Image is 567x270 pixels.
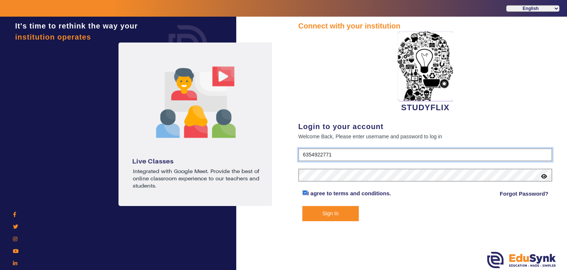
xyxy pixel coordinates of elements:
[298,148,552,162] input: User Name
[298,20,552,31] div: Connect with your institution
[118,43,274,206] img: login1.png
[298,31,552,114] div: STUDYFLIX
[15,22,138,30] span: It's time to rethink the way your
[298,132,552,141] div: Welcome Back, Please enter username and password to log in
[298,121,552,132] div: Login to your account
[15,33,91,41] span: institution operates
[398,31,453,101] img: 2da83ddf-6089-4dce-a9e2-416746467bdd
[500,189,549,198] a: Forgot Password?
[160,17,216,72] img: login.png
[487,252,556,268] img: edusynk.png
[302,206,359,221] button: Sign In
[307,190,391,196] a: I agree to terms and conditions.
